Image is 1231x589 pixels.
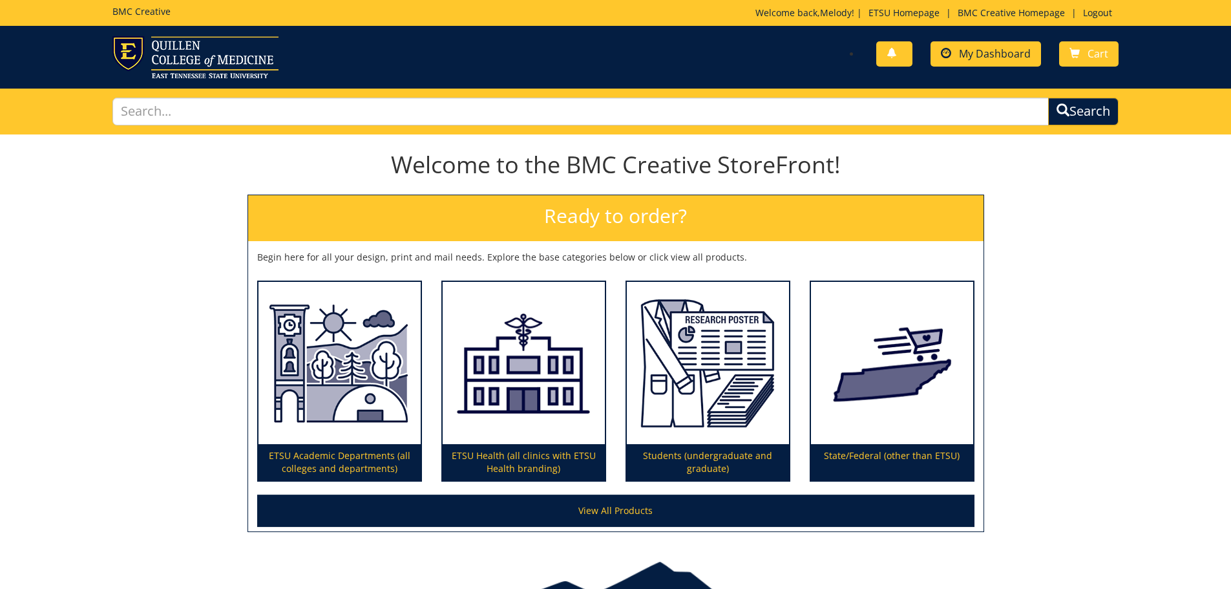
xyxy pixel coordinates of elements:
img: ETSU Academic Departments (all colleges and departments) [258,282,421,445]
a: BMC Creative Homepage [951,6,1071,19]
button: Search [1048,98,1119,125]
img: ETSU logo [112,36,279,78]
p: Begin here for all your design, print and mail needs. Explore the base categories below or click ... [257,251,974,264]
a: State/Federal (other than ETSU) [811,282,973,481]
a: Melody [820,6,852,19]
a: View All Products [257,495,974,527]
a: ETSU Health (all clinics with ETSU Health branding) [443,282,605,481]
h2: Ready to order? [248,195,984,241]
span: My Dashboard [959,47,1031,61]
img: State/Federal (other than ETSU) [811,282,973,445]
a: My Dashboard [931,41,1041,67]
a: Logout [1077,6,1119,19]
p: Students (undergraduate and graduate) [627,444,789,480]
span: Cart [1088,47,1108,61]
p: State/Federal (other than ETSU) [811,444,973,480]
p: ETSU Health (all clinics with ETSU Health branding) [443,444,605,480]
a: ETSU Homepage [862,6,946,19]
p: ETSU Academic Departments (all colleges and departments) [258,444,421,480]
a: Cart [1059,41,1119,67]
p: Welcome back, ! | | | [755,6,1119,19]
a: Students (undergraduate and graduate) [627,282,789,481]
h1: Welcome to the BMC Creative StoreFront! [247,152,984,178]
h5: BMC Creative [112,6,171,16]
img: Students (undergraduate and graduate) [627,282,789,445]
input: Search... [112,98,1049,125]
img: ETSU Health (all clinics with ETSU Health branding) [443,282,605,445]
a: ETSU Academic Departments (all colleges and departments) [258,282,421,481]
